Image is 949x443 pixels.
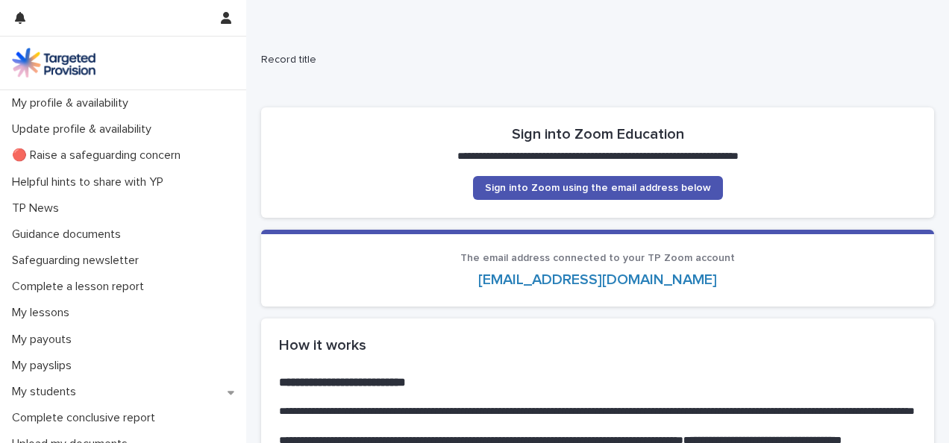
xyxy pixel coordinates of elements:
[6,333,84,347] p: My payouts
[6,201,71,216] p: TP News
[6,148,192,163] p: 🔴 Raise a safeguarding concern
[460,253,735,263] span: The email address connected to your TP Zoom account
[6,96,140,110] p: My profile & availability
[12,48,95,78] img: M5nRWzHhSzIhMunXDL62
[6,122,163,136] p: Update profile & availability
[279,336,916,354] h2: How it works
[6,280,156,294] p: Complete a lesson report
[485,183,711,193] span: Sign into Zoom using the email address below
[473,176,723,200] a: Sign into Zoom using the email address below
[6,385,88,399] p: My students
[6,359,84,373] p: My payslips
[478,272,717,287] a: [EMAIL_ADDRESS][DOMAIN_NAME]
[512,125,684,143] h2: Sign into Zoom Education
[6,175,175,189] p: Helpful hints to share with YP
[261,54,928,66] h2: Record title
[6,306,81,320] p: My lessons
[6,411,167,425] p: Complete conclusive report
[6,254,151,268] p: Safeguarding newsletter
[6,227,133,242] p: Guidance documents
